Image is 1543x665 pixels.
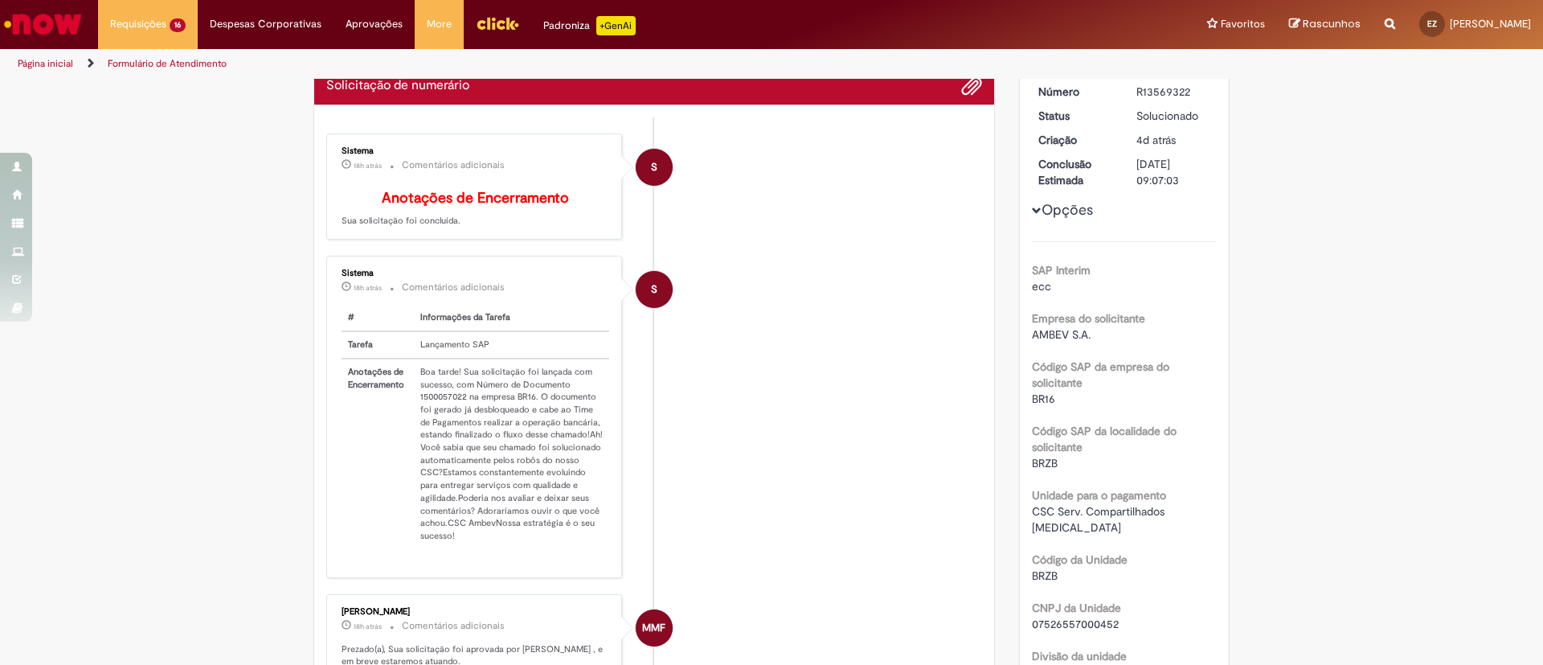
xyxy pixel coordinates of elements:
div: 26/09/2025 09:19:56 [1136,132,1211,148]
small: Comentários adicionais [402,158,505,172]
time: 29/09/2025 14:01:46 [354,283,382,293]
ul: Trilhas de página [12,49,1017,79]
span: 18h atrás [354,622,382,631]
img: ServiceNow [2,8,84,40]
p: +GenAi [596,16,636,35]
dt: Criação [1026,132,1125,148]
div: Sistema [342,269,609,278]
span: More [427,16,452,32]
div: System [636,271,673,308]
b: Código da Unidade [1032,552,1128,567]
b: Empresa do solicitante [1032,311,1145,326]
time: 29/09/2025 13:48:51 [354,622,382,631]
h2: Solicitação de numerário Histórico de tíquete [326,79,469,93]
span: 18h atrás [354,161,382,170]
span: S [651,270,657,309]
th: Anotações de Encerramento [342,359,414,549]
span: Aprovações [346,16,403,32]
small: Comentários adicionais [402,281,505,294]
span: 4d atrás [1136,133,1176,147]
span: BRZB [1032,456,1058,470]
span: BRZB [1032,569,1058,583]
a: Formulário de Atendimento [108,57,227,70]
a: Rascunhos [1289,17,1361,32]
span: Despesas Corporativas [210,16,321,32]
div: [PERSON_NAME] [342,607,609,617]
div: Sistema [342,146,609,156]
b: Código SAP da localidade do solicitante [1032,424,1177,454]
b: Divisão da unidade [1032,649,1127,663]
div: Solucionado [1136,108,1211,124]
div: Milton Miranda Filho [636,610,673,647]
span: Rascunhos [1303,16,1361,31]
div: System [636,149,673,186]
span: CSC Serv. Compartilhados [MEDICAL_DATA] [1032,504,1168,535]
b: Unidade para o pagamento [1032,488,1166,503]
span: 18h atrás [354,283,382,293]
div: R13569322 [1136,84,1211,100]
th: Informações da Tarefa [414,305,609,331]
b: CNPJ da Unidade [1032,601,1121,615]
span: Requisições [110,16,166,32]
time: 29/09/2025 14:01:48 [354,161,382,170]
span: S [651,148,657,187]
a: Página inicial [18,57,73,70]
dt: Número [1026,84,1125,100]
td: Lançamento SAP [414,331,609,359]
span: 07526557000452 [1032,617,1119,631]
td: Boa tarde! Sua solicitação foi lançada com sucesso, com Número de Documento 1500057022 na empresa... [414,359,609,549]
b: SAP Interim [1032,263,1091,277]
th: # [342,305,414,331]
div: Padroniza [543,16,636,35]
th: Tarefa [342,331,414,359]
dt: Status [1026,108,1125,124]
span: Favoritos [1221,16,1265,32]
span: ecc [1032,279,1051,294]
small: Comentários adicionais [402,619,505,633]
b: Código SAP da empresa do solicitante [1032,359,1169,390]
span: EZ [1427,18,1437,29]
span: MMF [642,609,665,647]
button: Adicionar anexos [961,76,982,96]
img: click_logo_yellow_360x200.png [476,11,519,35]
p: Sua solicitação foi concluída. [342,191,609,228]
b: Anotações de Encerramento [382,189,569,207]
span: [PERSON_NAME] [1450,17,1531,31]
div: [DATE] 09:07:03 [1136,156,1211,188]
span: 16 [170,18,186,32]
dt: Conclusão Estimada [1026,156,1125,188]
span: AMBEV S.A. [1032,327,1091,342]
span: BR16 [1032,392,1055,406]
